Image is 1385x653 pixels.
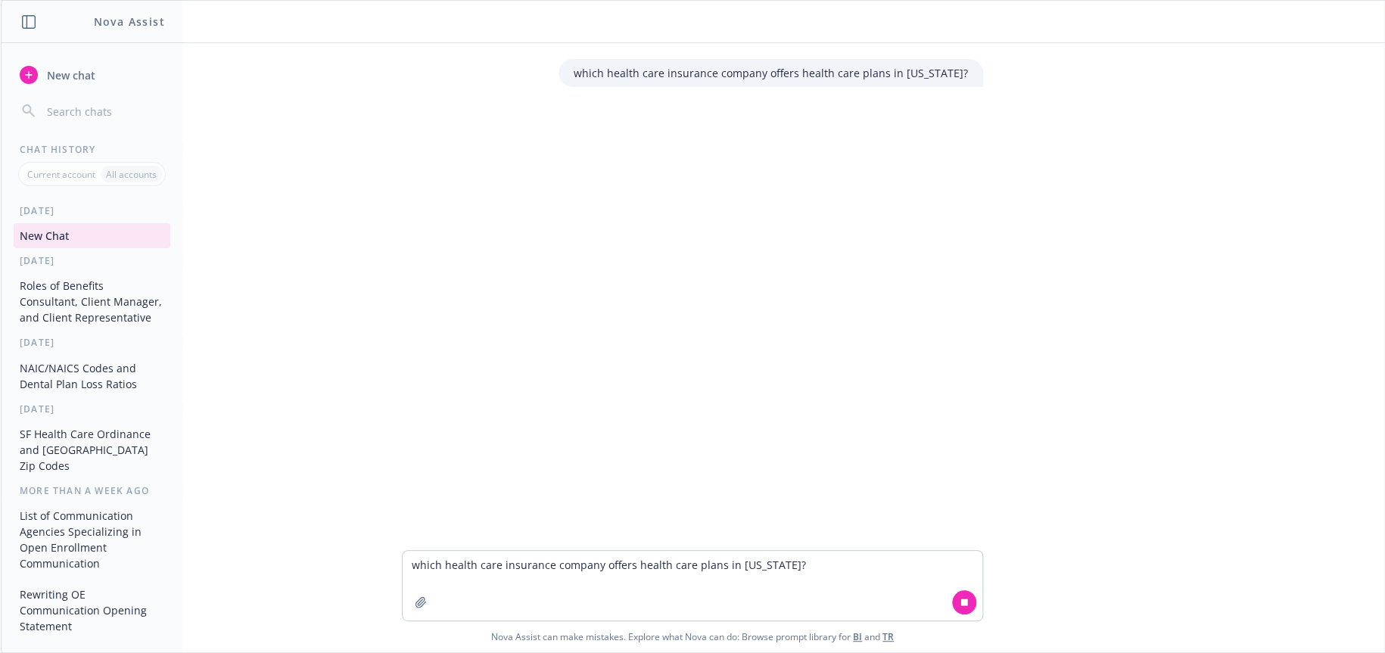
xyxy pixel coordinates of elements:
[2,403,182,415] div: [DATE]
[14,582,170,639] button: Rewriting OE Communication Opening Statement
[2,336,182,349] div: [DATE]
[882,630,894,643] a: TR
[14,356,170,396] button: NAIC/NAICS Codes and Dental Plan Loss Ratios
[44,101,164,122] input: Search chats
[14,273,170,330] button: Roles of Benefits Consultant, Client Manager, and Client Representative
[2,204,182,217] div: [DATE]
[2,143,182,156] div: Chat History
[14,503,170,576] button: List of Communication Agencies Specializing in Open Enrollment Communication
[14,223,170,248] button: New Chat
[574,65,968,81] p: which health care insurance company offers health care plans in [US_STATE]?
[106,168,157,181] p: All accounts
[853,630,862,643] a: BI
[14,421,170,478] button: SF Health Care Ordinance and [GEOGRAPHIC_DATA] Zip Codes
[7,621,1378,652] span: Nova Assist can make mistakes. Explore what Nova can do: Browse prompt library for and
[14,61,170,89] button: New chat
[44,67,95,83] span: New chat
[94,14,165,30] h1: Nova Assist
[2,484,182,497] div: More than a week ago
[27,168,95,181] p: Current account
[2,254,182,267] div: [DATE]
